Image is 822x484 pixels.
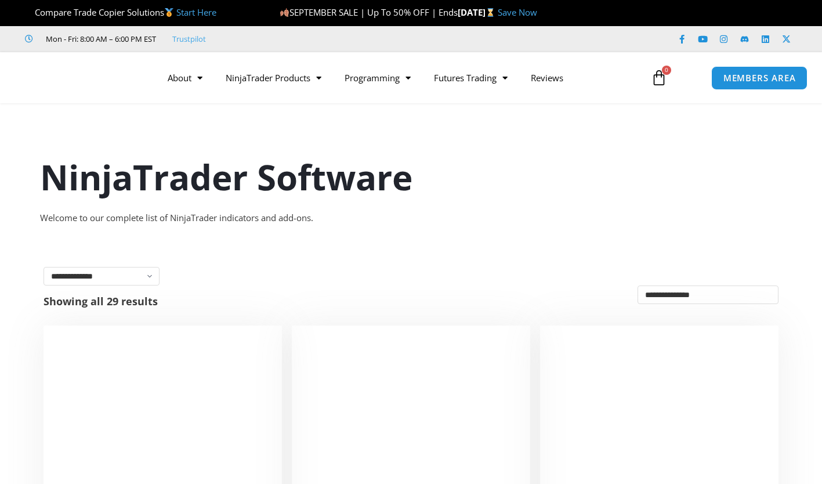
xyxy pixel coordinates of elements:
a: 0 [633,61,685,95]
a: NinjaTrader Products [214,64,333,91]
span: Mon - Fri: 8:00 AM – 6:00 PM EST [43,32,156,46]
strong: [DATE] [458,6,498,18]
div: Welcome to our complete list of NinjaTrader indicators and add-ons. [40,210,783,226]
h1: NinjaTrader Software [40,153,783,201]
span: 0 [662,66,671,75]
nav: Menu [156,64,641,91]
a: Reviews [519,64,575,91]
a: Save Now [498,6,537,18]
img: 🏆 [26,8,34,17]
a: MEMBERS AREA [711,66,808,90]
span: MEMBERS AREA [723,74,796,82]
select: Shop order [638,286,778,304]
a: Start Here [176,6,216,18]
span: Compare Trade Copier Solutions [25,6,216,18]
p: Showing all 29 results [44,296,158,306]
img: LogoAI | Affordable Indicators – NinjaTrader [19,57,144,99]
a: Programming [333,64,422,91]
a: Futures Trading [422,64,519,91]
span: SEPTEMBER SALE | Up To 50% OFF | Ends [280,6,458,18]
img: ⌛ [486,8,495,17]
img: 🍂 [280,8,289,17]
img: 🥇 [165,8,173,17]
a: About [156,64,214,91]
a: Trustpilot [172,32,206,46]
